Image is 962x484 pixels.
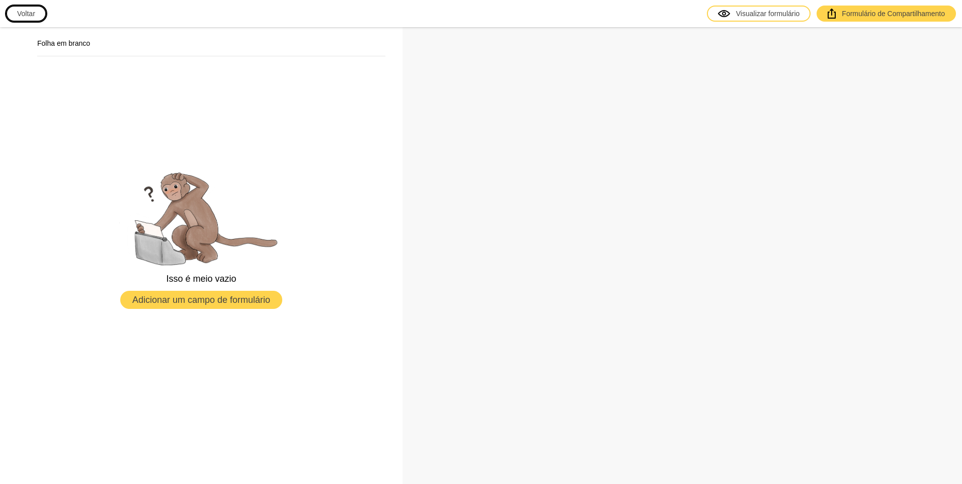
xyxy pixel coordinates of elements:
[120,291,282,309] button: Adicionar um campo de formulário
[111,165,292,267] img: empty.png
[166,273,236,285] p: Isso é meio vazio
[736,9,800,19] font: Visualizar formulário
[842,9,945,19] font: Formulário de Compartilhamento
[707,6,811,22] a: Visualizar formulário
[6,6,46,22] button: Voltar
[817,6,956,22] a: Formulário de Compartilhamento
[37,38,385,48] h2: Folha em branco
